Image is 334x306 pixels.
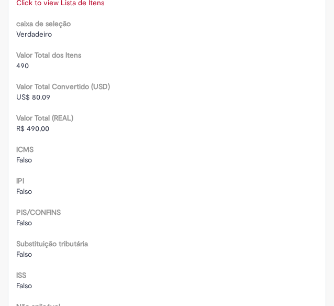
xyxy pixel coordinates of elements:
[16,155,32,165] span: Falso
[16,19,71,28] b: caixa de seleção
[16,50,81,60] b: Valor Total dos Itens
[16,92,50,102] span: US$ 80.09
[16,124,49,133] span: R$ 490,00
[16,145,34,154] b: ICMS
[16,61,29,70] span: 490
[16,113,73,123] b: Valor Total (REAL)
[16,270,26,280] b: ISS
[16,249,32,259] span: Falso
[16,239,88,248] b: Substituição tributária
[16,29,52,39] span: Verdadeiro
[16,218,32,227] span: Falso
[16,82,110,91] b: Valor Total Convertido (USD)
[16,207,61,217] b: PIS/CONFINS
[16,187,32,196] span: Falso
[16,281,32,290] span: Falso
[16,176,24,185] b: IPI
